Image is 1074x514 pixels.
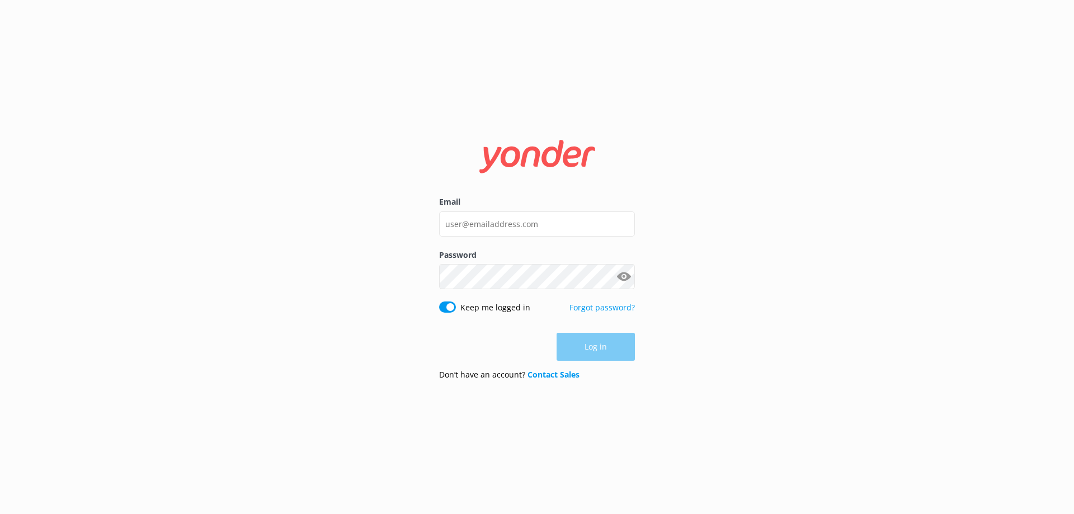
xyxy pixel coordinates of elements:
[439,369,580,381] p: Don’t have an account?
[439,211,635,237] input: user@emailaddress.com
[439,196,635,208] label: Email
[460,301,530,314] label: Keep me logged in
[527,369,580,380] a: Contact Sales
[569,302,635,313] a: Forgot password?
[439,249,635,261] label: Password
[613,266,635,288] button: Show password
